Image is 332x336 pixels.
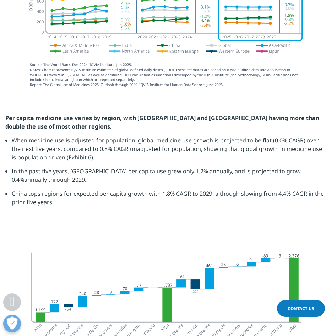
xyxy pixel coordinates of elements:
[277,300,325,317] a: Contact Us
[3,315,21,332] button: 優先設定センターを開く
[288,305,314,311] span: Contact Us
[12,136,327,167] li: When medicine use is adjusted for population, global medicine use growth is projected to be flat ...
[12,167,327,189] li: In the past five years, [GEOGRAPHIC_DATA] per capita use grew only 1.2% annually, and is projecte...
[12,189,327,212] li: China tops regions for expected per capita growth with 1.8% CAGR to 2029, although slowing from 4...
[5,114,319,130] strong: Per capita medicine use varies by region, with [GEOGRAPHIC_DATA] and [GEOGRAPHIC_DATA] having mor...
